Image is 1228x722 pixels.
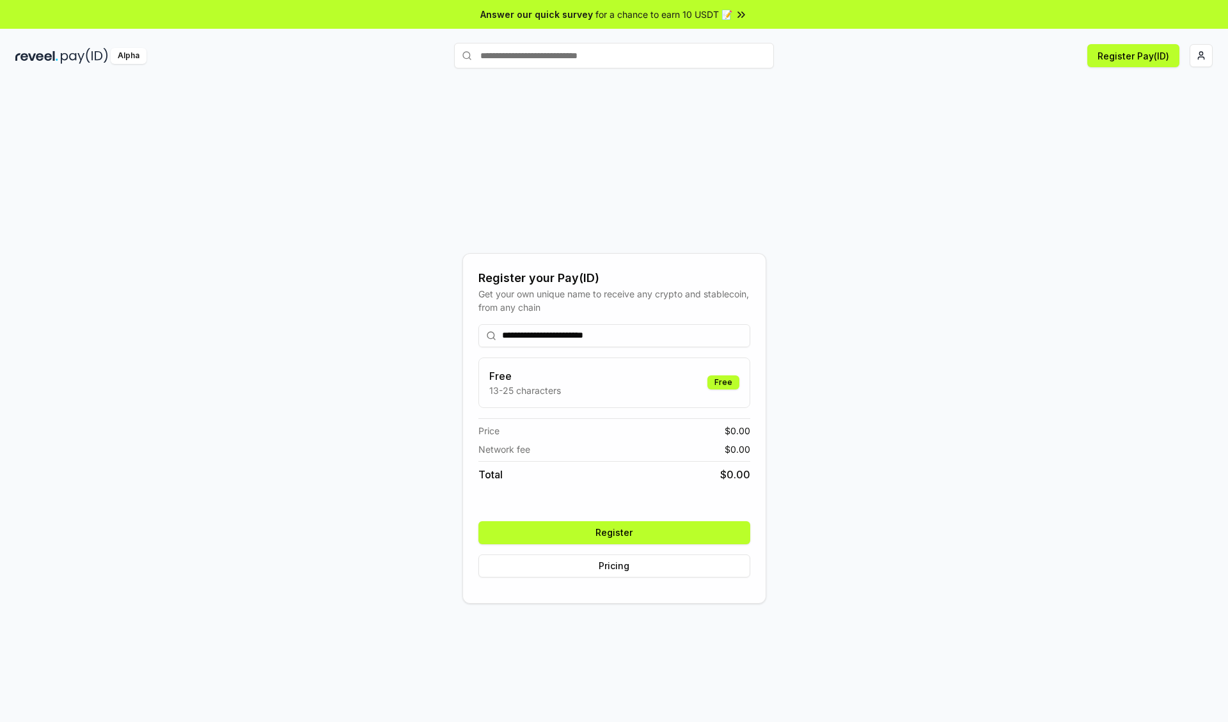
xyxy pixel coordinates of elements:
[480,8,593,21] span: Answer our quick survey
[478,443,530,456] span: Network fee
[478,467,503,482] span: Total
[707,375,739,389] div: Free
[478,287,750,314] div: Get your own unique name to receive any crypto and stablecoin, from any chain
[478,269,750,287] div: Register your Pay(ID)
[720,467,750,482] span: $ 0.00
[478,554,750,577] button: Pricing
[725,424,750,437] span: $ 0.00
[478,521,750,544] button: Register
[15,48,58,64] img: reveel_dark
[595,8,732,21] span: for a chance to earn 10 USDT 📝
[725,443,750,456] span: $ 0.00
[1087,44,1179,67] button: Register Pay(ID)
[61,48,108,64] img: pay_id
[111,48,146,64] div: Alpha
[478,424,500,437] span: Price
[489,384,561,397] p: 13-25 characters
[489,368,561,384] h3: Free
